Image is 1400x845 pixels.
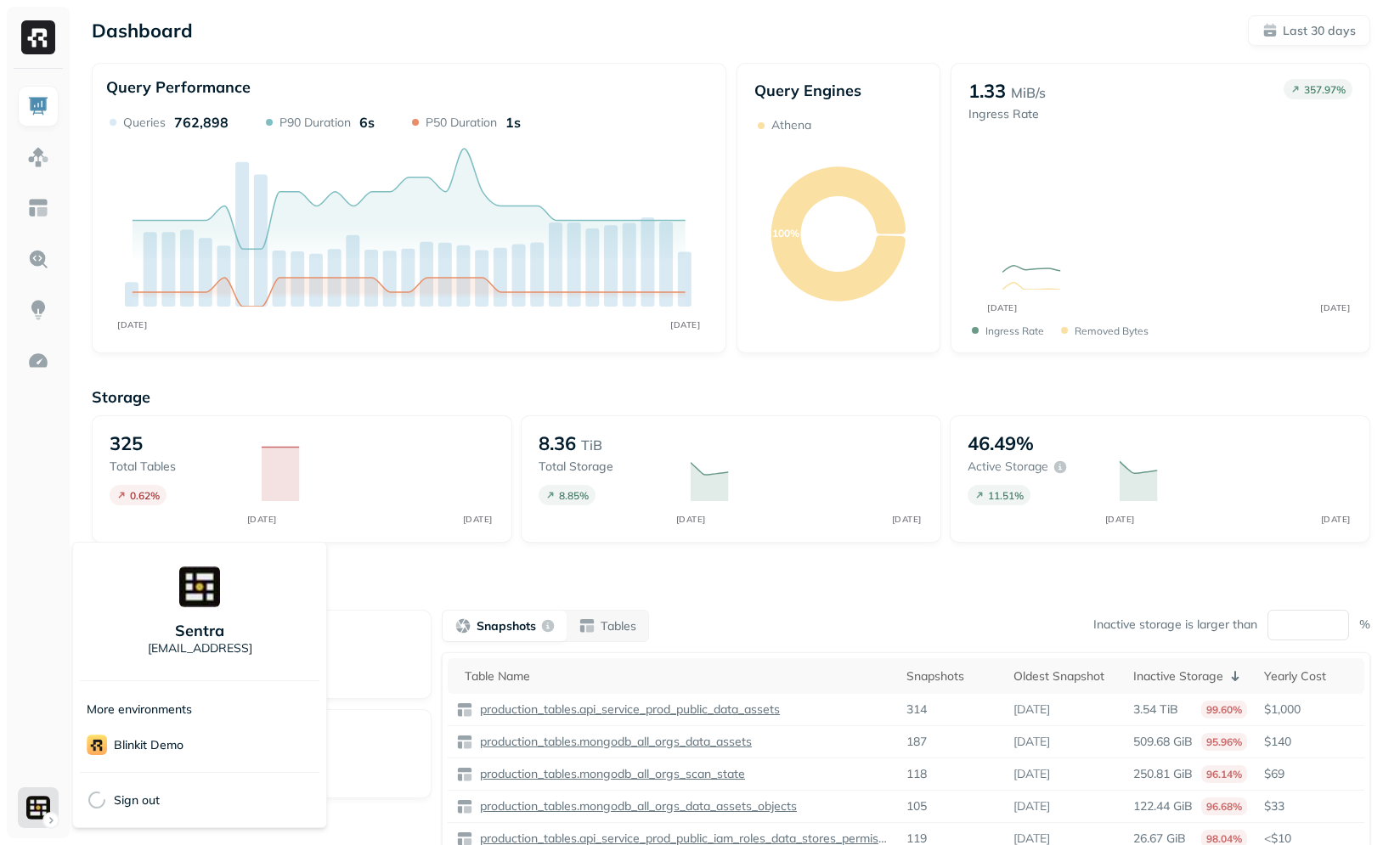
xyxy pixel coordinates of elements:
span: Sign out [114,792,160,808]
img: Sentra [179,566,220,607]
p: [EMAIL_ADDRESS] [148,640,252,656]
img: Blinkit Demo [87,735,107,755]
p: Sentra [175,621,224,640]
p: More environments [87,701,192,718]
p: Blinkit Demo [114,737,183,753]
